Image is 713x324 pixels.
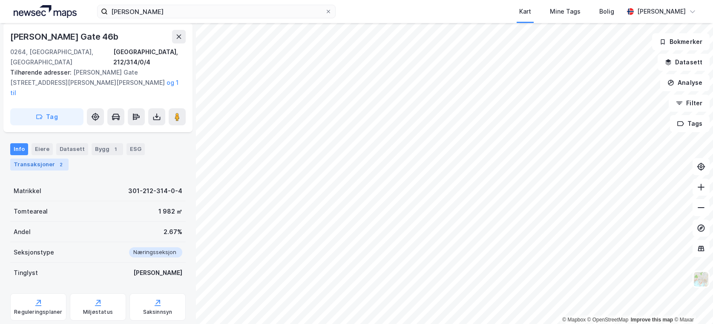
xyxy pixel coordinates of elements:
[10,30,120,43] div: [PERSON_NAME] Gate 46b
[658,54,710,71] button: Datasett
[83,309,113,315] div: Miljøstatus
[631,317,673,323] a: Improve this map
[14,268,38,278] div: Tinglyst
[660,74,710,91] button: Analyse
[562,317,586,323] a: Mapbox
[550,6,581,17] div: Mine Tags
[113,47,186,67] div: [GEOGRAPHIC_DATA], 212/314/0/4
[670,283,713,324] iframe: Chat Widget
[14,227,31,237] div: Andel
[14,186,41,196] div: Matrikkel
[111,145,120,153] div: 1
[14,247,54,257] div: Seksjonstype
[587,317,629,323] a: OpenStreetMap
[56,143,88,155] div: Datasett
[158,206,182,217] div: 1 982 ㎡
[10,143,28,155] div: Info
[32,143,53,155] div: Eiere
[10,47,113,67] div: 0264, [GEOGRAPHIC_DATA], [GEOGRAPHIC_DATA]
[669,95,710,112] button: Filter
[143,309,172,315] div: Saksinnsyn
[693,271,709,287] img: Z
[10,108,83,125] button: Tag
[10,67,179,98] div: [PERSON_NAME] Gate [STREET_ADDRESS][PERSON_NAME][PERSON_NAME]
[108,5,325,18] input: Søk på adresse, matrikkel, gårdeiere, leietakere eller personer
[133,268,182,278] div: [PERSON_NAME]
[599,6,614,17] div: Bolig
[652,33,710,50] button: Bokmerker
[14,5,77,18] img: logo.a4113a55bc3d86da70a041830d287a7e.svg
[92,143,123,155] div: Bygg
[519,6,531,17] div: Kart
[14,206,48,217] div: Tomteareal
[126,143,145,155] div: ESG
[128,186,182,196] div: 301-212-314-0-4
[637,6,686,17] div: [PERSON_NAME]
[164,227,182,237] div: 2.67%
[10,159,69,171] div: Transaksjoner
[14,309,62,315] div: Reguleringsplaner
[670,115,710,132] button: Tags
[57,160,65,169] div: 2
[10,69,73,76] span: Tilhørende adresser:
